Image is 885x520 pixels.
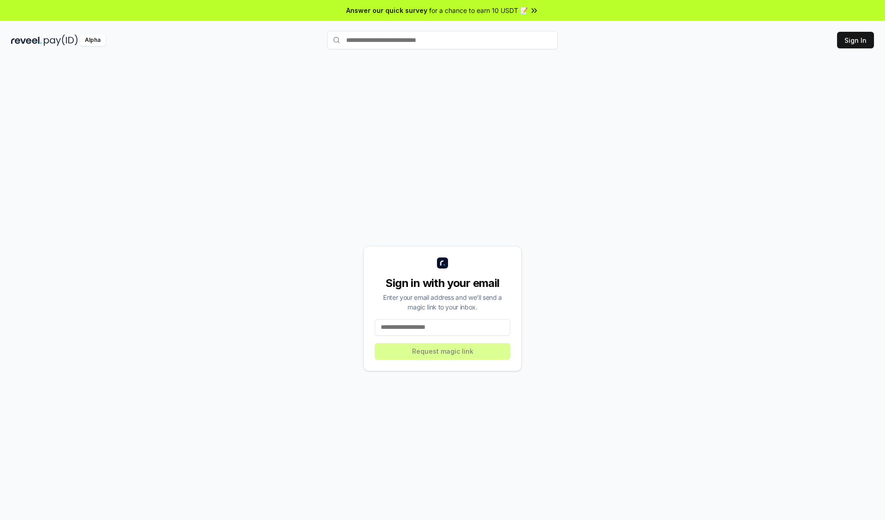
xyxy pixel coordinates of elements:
div: Alpha [80,35,106,46]
img: logo_small [437,257,448,269]
img: pay_id [44,35,78,46]
button: Sign In [837,32,874,48]
div: Sign in with your email [375,276,510,291]
span: for a chance to earn 10 USDT 📝 [429,6,528,15]
img: reveel_dark [11,35,42,46]
span: Answer our quick survey [346,6,427,15]
div: Enter your email address and we’ll send a magic link to your inbox. [375,292,510,312]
